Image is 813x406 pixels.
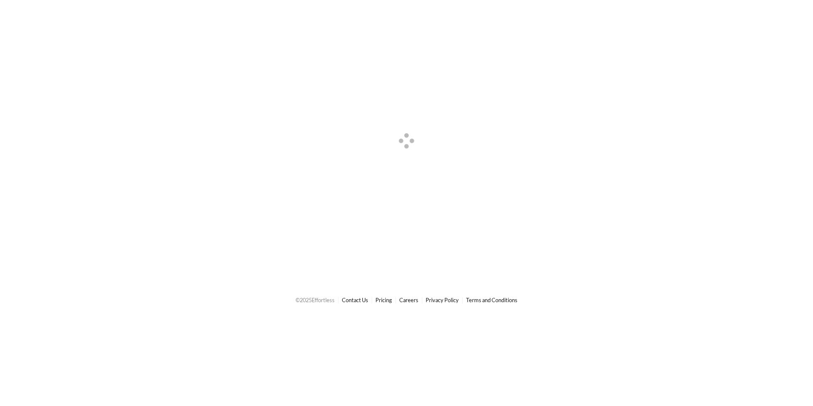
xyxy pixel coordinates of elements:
[399,297,418,303] a: Careers
[342,297,368,303] a: Contact Us
[375,297,392,303] a: Pricing
[426,297,459,303] a: Privacy Policy
[296,297,335,303] span: © 2025 Effortless
[466,297,517,303] a: Terms and Conditions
